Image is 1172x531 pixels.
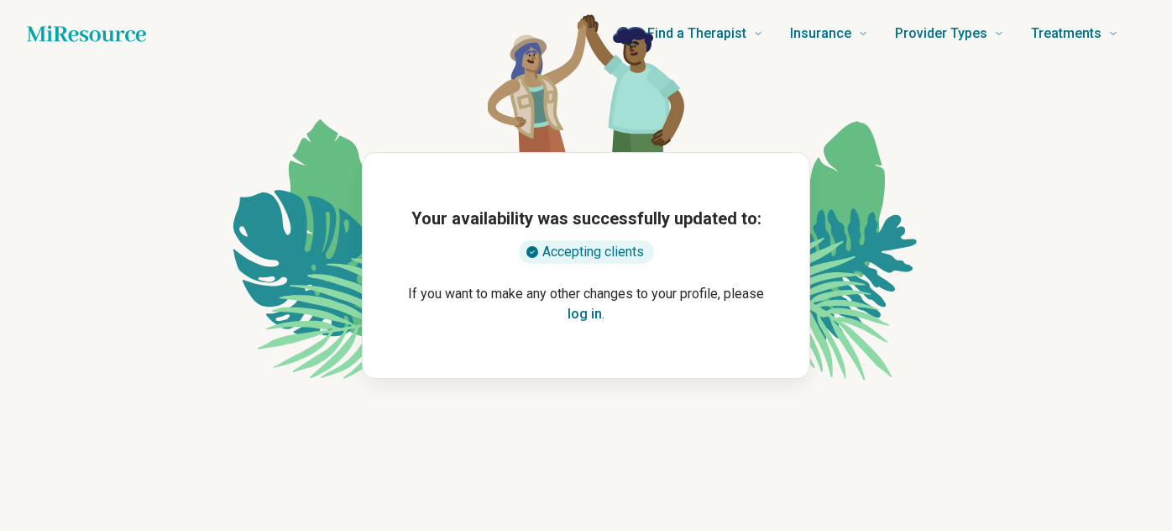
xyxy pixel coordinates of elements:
[895,22,987,45] span: Provider Types
[1031,22,1101,45] span: Treatments
[790,22,851,45] span: Insurance
[411,207,761,230] h1: Your availability was successfully updated to:
[390,284,782,324] p: If you want to make any other changes to your profile, please .
[647,22,746,45] span: Find a Therapist
[27,17,146,50] a: Home page
[519,240,654,264] div: Accepting clients
[568,304,602,324] button: log in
